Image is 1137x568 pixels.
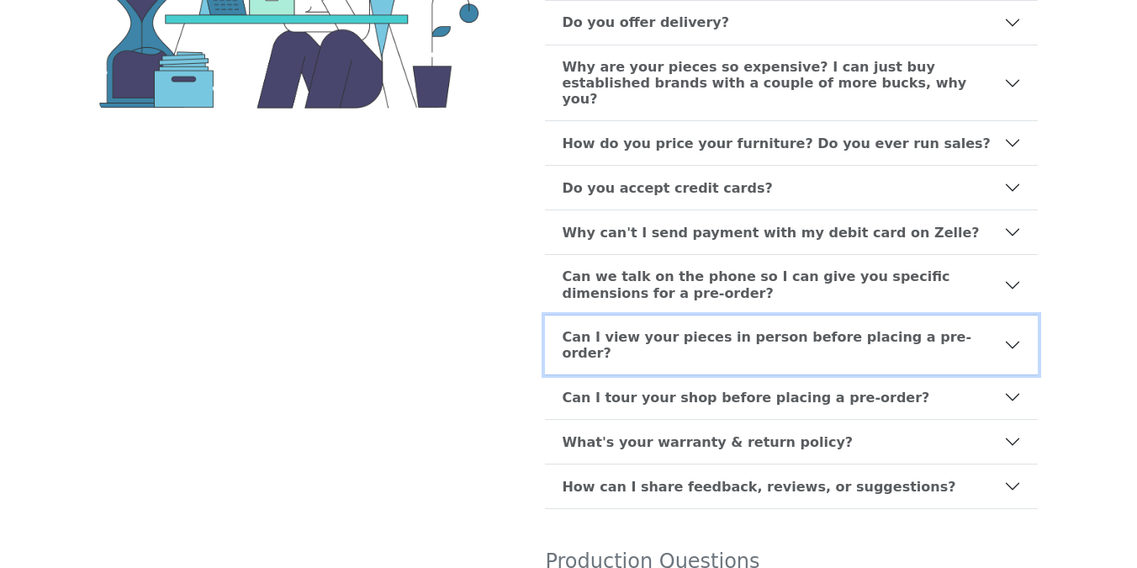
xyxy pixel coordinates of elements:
button: How do you price your furniture? Do you ever run sales? [545,121,1038,165]
b: How do you price your furniture? Do you ever run sales? [562,135,990,151]
b: Can I view your pieces in person before placing a pre-order? [562,329,1004,361]
button: Do you offer delivery? [545,1,1038,45]
button: Why can't I send payment with my debit card on Zelle? [545,210,1038,254]
b: What's your warranty & return policy? [562,434,853,450]
button: Can I view your pieces in person before placing a pre-order? [545,316,1038,374]
button: Do you accept credit cards? [545,166,1038,210]
b: Do you accept credit cards? [562,180,772,196]
b: Why are your pieces so expensive? I can just buy established brands with a couple of more bucks, ... [562,59,1004,108]
button: Can I tour your shop before placing a pre-order? [545,375,1038,419]
b: How can I share feedback, reviews, or suggestions? [562,479,955,495]
button: How can I share feedback, reviews, or suggestions? [545,464,1038,508]
b: Can I tour your shop before placing a pre-order? [562,390,929,406]
b: Can we talk on the phone so I can give you specific dimensions for a pre-order? [562,268,1004,300]
button: Why are your pieces so expensive? I can just buy established brands with a couple of more bucks, ... [545,45,1038,121]
b: Why can't I send payment with my debit card on Zelle? [562,225,979,241]
button: What's your warranty & return policy? [545,420,1038,464]
button: Can we talk on the phone so I can give you specific dimensions for a pre-order? [545,255,1038,314]
b: Do you offer delivery? [562,14,729,30]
